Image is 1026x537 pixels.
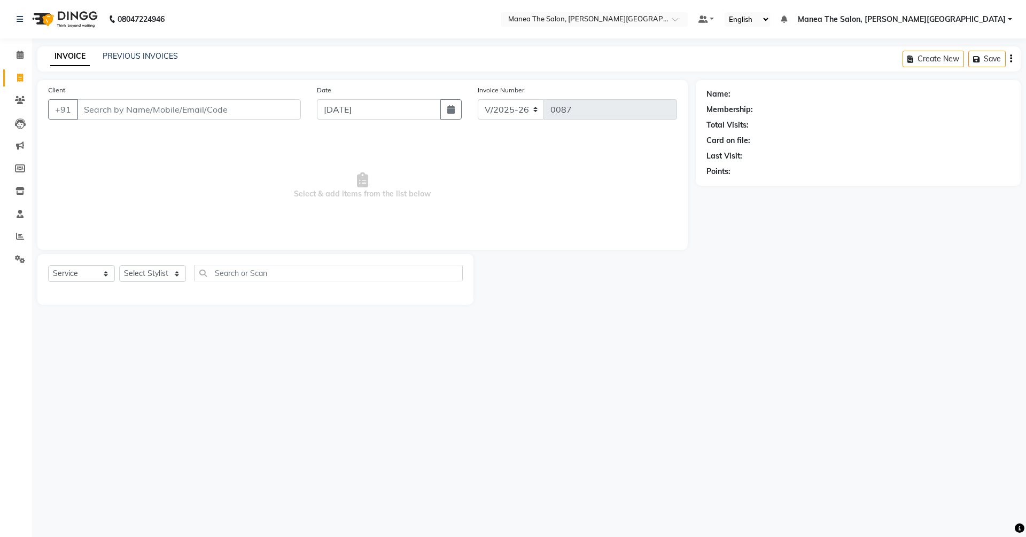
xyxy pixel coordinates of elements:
label: Client [48,85,65,95]
div: Name: [706,89,730,100]
div: Last Visit: [706,151,742,162]
button: Create New [903,51,964,67]
button: +91 [48,99,78,120]
button: Save [968,51,1006,67]
label: Date [317,85,331,95]
a: INVOICE [50,47,90,66]
span: Manea The Salon, [PERSON_NAME][GEOGRAPHIC_DATA] [798,14,1006,25]
div: Membership: [706,104,753,115]
div: Points: [706,166,730,177]
b: 08047224946 [118,4,165,34]
a: PREVIOUS INVOICES [103,51,178,61]
div: Total Visits: [706,120,749,131]
div: Card on file: [706,135,750,146]
input: Search or Scan [194,265,463,281]
img: logo [27,4,100,34]
input: Search by Name/Mobile/Email/Code [77,99,301,120]
span: Select & add items from the list below [48,132,677,239]
label: Invoice Number [478,85,524,95]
